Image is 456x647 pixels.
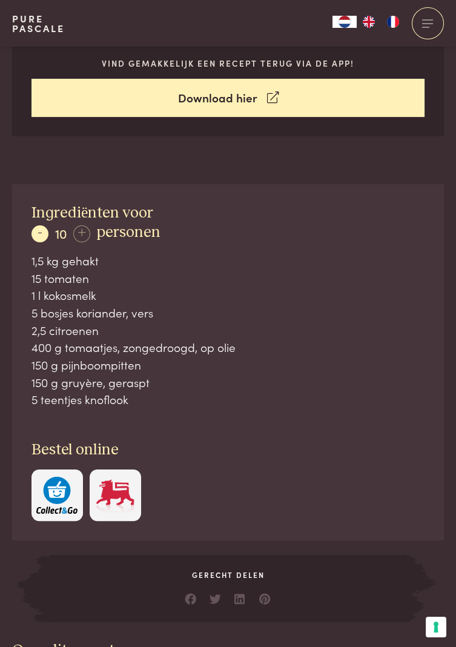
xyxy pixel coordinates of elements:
[50,569,406,580] span: Gerecht delen
[31,270,425,287] div: 15 tomaten
[96,225,160,240] span: personen
[31,374,425,391] div: 150 g gruyère, geraspt
[357,16,381,28] a: EN
[31,356,425,374] div: 150 g pijnboompitten
[31,57,425,70] p: Vind gemakkelijk een recept terug via de app!
[31,79,425,117] a: Download hier
[357,16,405,28] ul: Language list
[31,225,48,242] div: -
[31,440,425,460] h3: Bestel online
[31,322,425,339] div: 2,5 citroenen
[31,339,425,356] div: 400 g tomaatjes, zongedroogd, op olie
[12,14,65,33] a: PurePascale
[31,205,153,221] span: Ingrediënten voor
[31,252,425,270] div: 1,5 kg gehakt
[94,477,136,514] img: Delhaize
[332,16,405,28] aside: Language selected: Nederlands
[31,304,425,322] div: 5 bosjes koriander, vers
[55,224,67,242] span: 10
[31,391,425,408] div: 5 teentjes knoflook
[332,16,357,28] a: NL
[332,16,357,28] div: Language
[381,16,405,28] a: FR
[31,287,425,304] div: 1 l kokosmelk
[36,477,78,514] img: c308188babc36a3a401bcb5cb7e020f4d5ab42f7cacd8327e500463a43eeb86c.svg
[426,617,446,637] button: Uw voorkeuren voor toestemming voor trackingtechnologieën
